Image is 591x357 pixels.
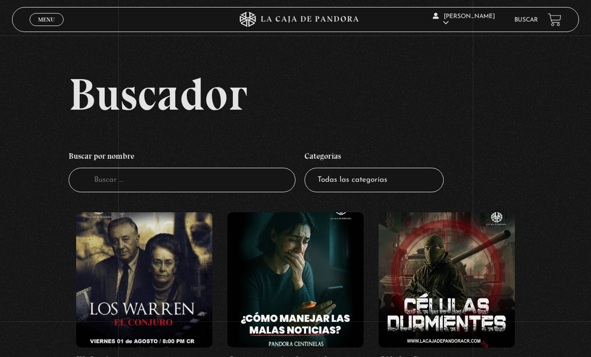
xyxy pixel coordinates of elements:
[35,25,59,32] span: Cerrar
[433,14,495,26] span: [PERSON_NAME]
[69,147,295,168] h4: Buscar por nombre
[514,17,538,23] a: Buscar
[305,147,444,168] h4: Categorías
[69,72,579,117] h2: Buscador
[548,13,561,27] a: View your shopping cart
[38,17,55,23] span: Menu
